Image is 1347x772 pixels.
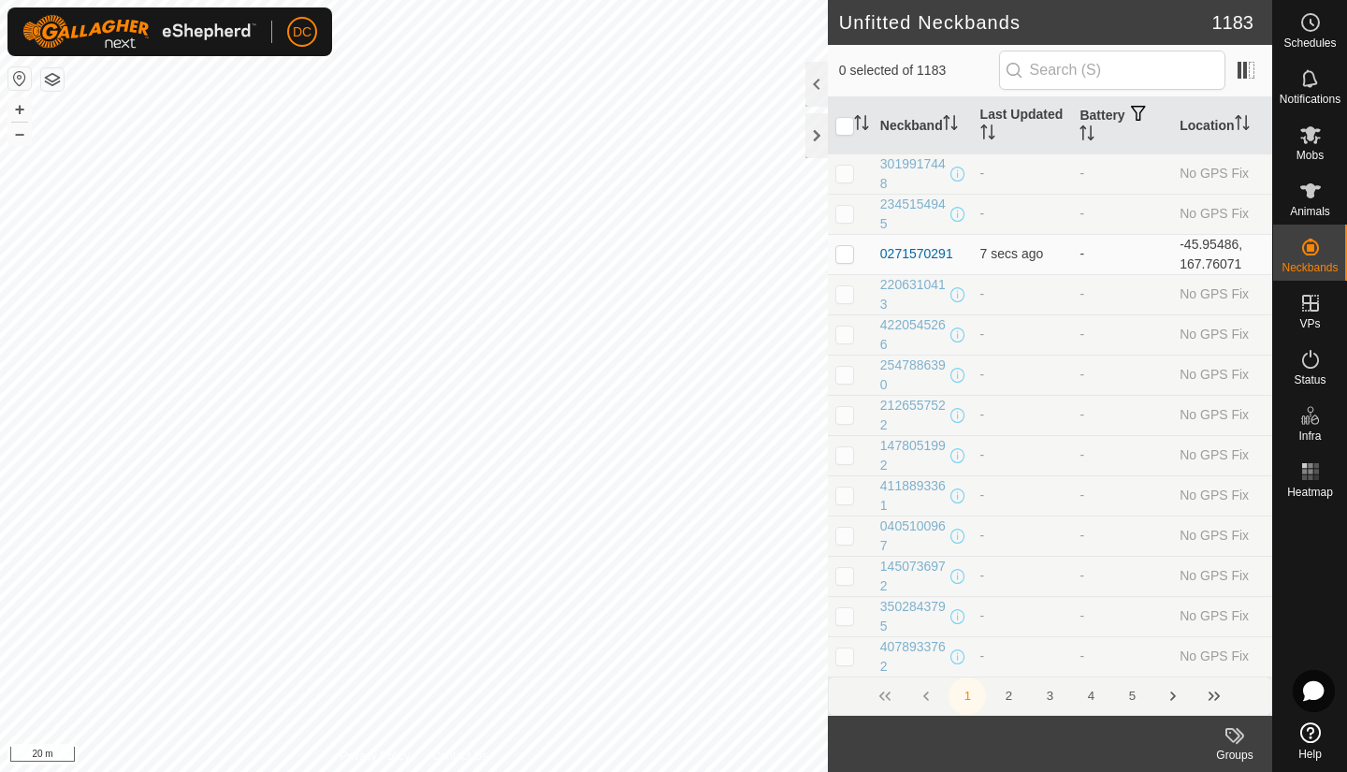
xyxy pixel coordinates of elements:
input: Search (S) [999,51,1225,90]
span: - [980,206,985,221]
span: - [980,166,985,181]
div: Groups [1197,747,1272,764]
span: Status [1294,374,1325,386]
td: - [1072,395,1172,435]
td: - [1072,355,1172,395]
span: 11 Aug 2025, 7:31 pm [980,246,1044,261]
p-sorticon: Activate to sort [943,118,958,133]
td: No GPS Fix [1172,516,1272,556]
span: - [980,648,985,663]
span: - [980,528,985,543]
td: No GPS Fix [1172,556,1272,596]
span: DC [293,22,311,42]
td: No GPS Fix [1172,596,1272,636]
span: VPs [1299,318,1320,329]
td: - [1072,274,1172,314]
td: - [1072,435,1172,475]
span: - [980,407,985,422]
p-sorticon: Activate to sort [1079,128,1094,143]
button: 3 [1031,677,1068,715]
img: Gallagher Logo [22,15,256,49]
span: - [980,327,985,342]
button: Last Page [1195,677,1233,715]
div: 1450736972 [880,557,947,596]
td: No GPS Fix [1172,153,1272,194]
span: Animals [1290,206,1330,217]
span: - [980,568,985,583]
span: Neckbands [1282,262,1338,273]
td: No GPS Fix [1172,355,1272,395]
td: No GPS Fix [1172,395,1272,435]
div: 2345154945 [880,195,947,234]
div: 4078933762 [880,637,947,677]
button: Reset Map [8,67,31,90]
td: -45.95486, 167.76071 [1172,234,1272,274]
td: - [1072,234,1172,274]
th: Battery [1072,97,1172,154]
span: Mobs [1296,150,1324,161]
span: Help [1298,749,1322,760]
div: 0405100967 [880,517,947,556]
td: - [1072,153,1172,194]
div: 4220545266 [880,315,947,355]
span: 1183 [1212,8,1254,36]
td: No GPS Fix [1172,435,1272,475]
th: Location [1172,97,1272,154]
span: Notifications [1280,94,1340,105]
span: Schedules [1283,37,1336,49]
span: - [980,286,985,301]
button: 2 [990,677,1027,715]
th: Neckband [873,97,973,154]
button: 1 [949,677,986,715]
div: 0271570291 [880,244,953,264]
td: - [1072,636,1172,677]
span: - [980,367,985,382]
button: 5 [1113,677,1151,715]
button: + [8,98,31,121]
td: No GPS Fix [1172,475,1272,516]
span: - [980,447,985,462]
h2: Unfitted Neckbands [839,11,1212,34]
a: Privacy Policy [340,748,410,765]
div: 4118893361 [880,476,947,516]
p-sorticon: Activate to sort [1235,118,1250,133]
button: Next Page [1154,677,1192,715]
a: Contact Us [432,748,487,765]
td: - [1072,596,1172,636]
span: - [980,488,985,503]
span: Heatmap [1287,487,1333,498]
td: No GPS Fix [1172,274,1272,314]
button: 4 [1072,677,1109,715]
td: - [1072,516,1172,556]
button: Map Layers [41,68,64,91]
p-sorticon: Activate to sort [854,118,869,133]
p-sorticon: Activate to sort [980,127,995,142]
div: 3502843795 [880,597,947,636]
span: Infra [1298,430,1321,442]
td: No GPS Fix [1172,636,1272,677]
span: 0 selected of 1183 [839,61,999,80]
span: - [980,608,985,623]
div: 2547886390 [880,356,947,395]
td: No GPS Fix [1172,314,1272,355]
div: 2126557522 [880,396,947,435]
div: 2206310413 [880,275,947,314]
td: - [1072,194,1172,234]
td: No GPS Fix [1172,194,1272,234]
a: Help [1273,715,1347,767]
div: 3019917448 [880,154,947,194]
td: - [1072,314,1172,355]
td: - [1072,475,1172,516]
button: – [8,123,31,145]
td: - [1072,556,1172,596]
div: 1478051992 [880,436,947,475]
th: Last Updated [973,97,1073,154]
